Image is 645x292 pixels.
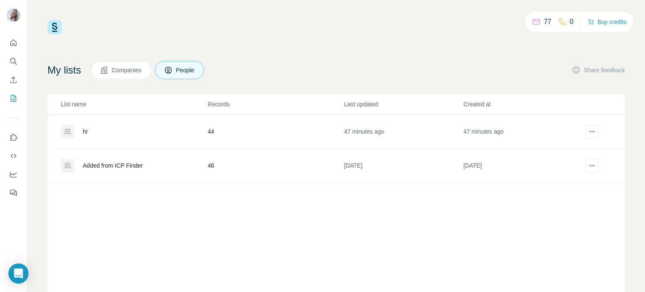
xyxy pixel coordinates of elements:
button: Quick start [7,35,20,50]
span: Companies [112,66,142,74]
button: Feedback [7,185,20,200]
button: Buy credits [587,16,627,28]
div: hr [83,127,88,136]
button: Use Surfe API [7,148,20,163]
div: Added from ICP Finder [83,161,143,170]
button: My lists [7,91,20,106]
td: [DATE] [343,149,463,183]
p: 0 [570,17,574,27]
button: Enrich CSV [7,72,20,87]
img: Surfe Logo [47,20,62,34]
button: Use Surfe on LinkedIn [7,130,20,145]
img: Avatar [7,8,20,22]
p: Records [208,100,343,108]
p: Created at [463,100,582,108]
td: [DATE] [463,149,582,183]
span: People [176,66,195,74]
p: 77 [544,17,551,27]
td: 47 minutes ago [463,115,582,149]
div: Open Intercom Messenger [8,263,29,284]
button: Share feedback [572,66,625,74]
td: 46 [207,149,344,183]
button: Dashboard [7,167,20,182]
button: actions [585,125,599,138]
button: actions [585,159,599,172]
td: 44 [207,115,344,149]
button: Search [7,54,20,69]
td: 47 minutes ago [343,115,463,149]
p: List name [61,100,207,108]
h4: My lists [47,63,81,77]
p: Last updated [344,100,462,108]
